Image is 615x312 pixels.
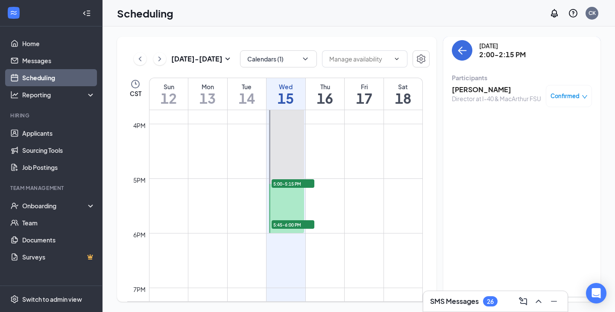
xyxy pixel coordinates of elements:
[532,295,545,308] button: ChevronUp
[452,73,592,82] div: Participants
[171,54,223,64] h3: [DATE] - [DATE]
[22,125,95,142] a: Applicants
[479,50,526,59] h3: 2:00-2:15 PM
[153,52,166,65] button: ChevronRight
[132,285,147,294] div: 7pm
[345,91,384,105] h1: 17
[549,296,559,306] svg: Minimize
[10,184,94,192] div: Team Management
[384,78,422,110] a: October 18, 2025
[132,230,147,239] div: 6pm
[266,91,305,105] h1: 15
[384,91,422,105] h1: 18
[188,78,227,110] a: October 13, 2025
[345,78,384,110] a: October 17, 2025
[549,8,559,18] svg: Notifications
[228,91,266,105] h1: 14
[132,175,147,185] div: 5pm
[416,54,426,64] svg: Settings
[457,45,467,55] svg: ArrowLeft
[117,6,173,20] h1: Scheduling
[547,295,561,308] button: Minimize
[149,91,188,105] h1: 12
[22,295,82,303] div: Switch to admin view
[130,89,141,98] span: CST
[413,50,430,67] button: Settings
[345,82,384,91] div: Fri
[149,82,188,91] div: Sun
[188,91,227,105] h1: 13
[452,40,472,61] button: back-button
[272,179,314,188] span: 5:00-5:15 PM
[22,52,95,69] a: Messages
[430,297,479,306] h3: SMS Messages
[22,214,95,231] a: Team
[240,50,317,67] button: Calendars (1)ChevronDown
[223,54,233,64] svg: SmallChevronDown
[136,54,144,64] svg: ChevronLeft
[22,159,95,176] a: Job Postings
[22,69,95,86] a: Scheduling
[22,231,95,248] a: Documents
[516,295,530,308] button: ComposeMessage
[188,82,227,91] div: Mon
[22,90,96,99] div: Reporting
[301,55,310,63] svg: ChevronDown
[452,85,541,94] h3: [PERSON_NAME]
[452,94,541,103] div: Director at I-40 & MacArthur FSU
[10,90,19,99] svg: Analysis
[393,55,400,62] svg: ChevronDown
[266,82,305,91] div: Wed
[82,9,91,17] svg: Collapse
[533,296,544,306] svg: ChevronUp
[518,296,528,306] svg: ComposeMessage
[589,9,596,17] div: CK
[306,78,345,110] a: October 16, 2025
[149,78,188,110] a: October 12, 2025
[479,41,526,50] div: [DATE]
[329,54,390,64] input: Manage availability
[134,52,146,65] button: ChevronLeft
[568,8,578,18] svg: QuestionInfo
[22,201,88,210] div: Onboarding
[155,54,164,64] svg: ChevronRight
[306,91,345,105] h1: 16
[228,82,266,91] div: Tue
[582,94,588,100] span: down
[228,78,266,110] a: October 14, 2025
[586,283,606,303] div: Open Intercom Messenger
[10,201,19,210] svg: UserCheck
[22,142,95,159] a: Sourcing Tools
[487,298,494,305] div: 26
[22,35,95,52] a: Home
[10,112,94,119] div: Hiring
[132,121,147,130] div: 4pm
[10,295,19,303] svg: Settings
[130,79,141,89] svg: Clock
[272,220,314,229] span: 5:45-6:00 PM
[384,82,422,91] div: Sat
[9,9,18,17] svg: WorkstreamLogo
[22,248,95,265] a: SurveysCrown
[266,78,305,110] a: October 15, 2025
[306,82,345,91] div: Thu
[551,92,580,100] span: Confirmed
